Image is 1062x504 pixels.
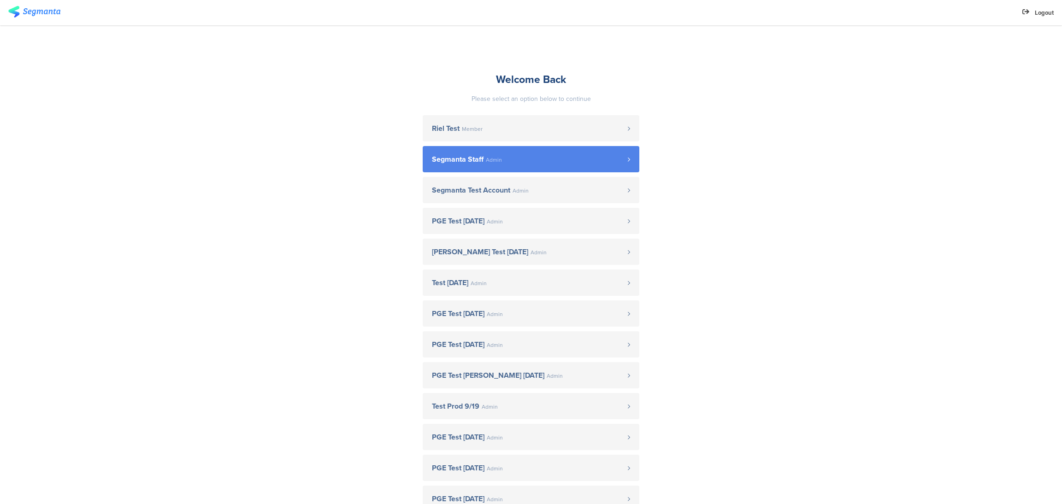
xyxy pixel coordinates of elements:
[432,125,460,132] span: Riel Test
[423,393,639,419] a: Test Prod 9/19 Admin
[432,341,484,348] span: PGE Test [DATE]
[432,372,544,379] span: PGE Test [PERSON_NAME] [DATE]
[432,310,484,317] span: PGE Test [DATE]
[432,495,484,503] span: PGE Test [DATE]
[482,404,498,410] span: Admin
[432,434,484,441] span: PGE Test [DATE]
[462,126,483,132] span: Member
[423,331,639,357] a: PGE Test [DATE] Admin
[423,362,639,388] a: PGE Test [PERSON_NAME] [DATE] Admin
[531,250,547,255] span: Admin
[423,270,639,296] a: Test [DATE] Admin
[423,455,639,481] a: PGE Test [DATE] Admin
[487,435,503,440] span: Admin
[487,497,503,502] span: Admin
[432,248,528,256] span: [PERSON_NAME] Test [DATE]
[432,156,484,163] span: Segmanta Staff
[423,94,639,104] div: Please select an option below to continue
[432,464,484,472] span: PGE Test [DATE]
[423,424,639,450] a: PGE Test [DATE] Admin
[432,403,479,410] span: Test Prod 9/19
[432,217,484,225] span: PGE Test [DATE]
[423,239,639,265] a: [PERSON_NAME] Test [DATE] Admin
[423,115,639,141] a: Riel Test Member
[487,219,503,224] span: Admin
[423,300,639,327] a: PGE Test [DATE] Admin
[423,71,639,87] div: Welcome Back
[487,311,503,317] span: Admin
[432,279,468,287] span: Test [DATE]
[487,342,503,348] span: Admin
[486,157,502,163] span: Admin
[8,6,60,18] img: segmanta logo
[423,146,639,172] a: Segmanta Staff Admin
[432,187,510,194] span: Segmanta Test Account
[487,466,503,471] span: Admin
[423,177,639,203] a: Segmanta Test Account Admin
[471,281,487,286] span: Admin
[513,188,529,193] span: Admin
[547,373,563,379] span: Admin
[423,208,639,234] a: PGE Test [DATE] Admin
[1035,8,1054,17] span: Logout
